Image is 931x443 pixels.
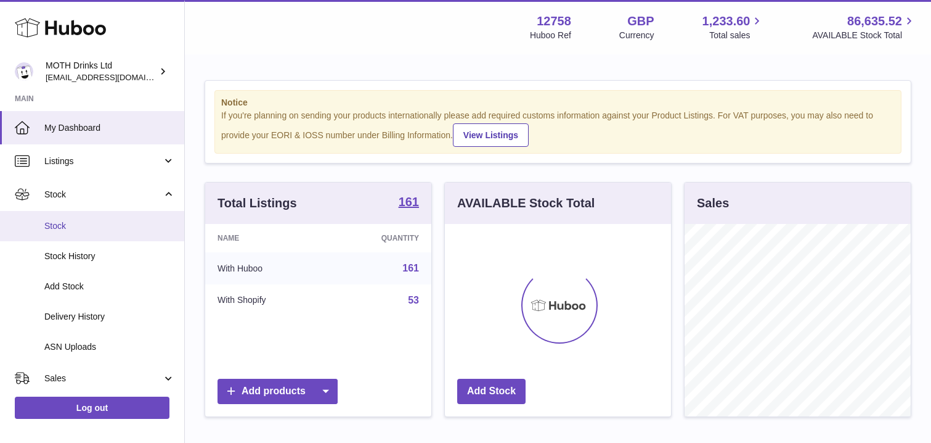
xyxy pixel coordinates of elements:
[44,373,162,384] span: Sales
[15,397,169,419] a: Log out
[44,250,175,262] span: Stock History
[44,311,175,323] span: Delivery History
[530,30,571,41] div: Huboo Ref
[702,13,750,30] span: 1,233.60
[399,196,419,210] a: 161
[44,281,175,292] span: Add Stock
[627,13,654,30] strong: GBP
[205,284,327,317] td: With Shopify
[847,13,902,30] span: 86,635.52
[221,97,895,109] strong: Notice
[402,263,419,273] a: 161
[205,252,327,284] td: With Huboo
[205,224,327,252] th: Name
[408,295,419,305] a: 53
[812,13,916,41] a: 86,635.52 AVAILABLE Stock Total
[709,30,764,41] span: Total sales
[44,189,162,201] span: Stock
[537,13,571,30] strong: 12758
[44,155,162,167] span: Listings
[702,13,765,41] a: 1,233.60 Total sales
[218,195,297,212] h3: Total Listings
[619,30,654,41] div: Currency
[46,60,157,83] div: MOTH Drinks Ltd
[44,341,175,353] span: ASN Uploads
[457,195,595,212] h3: AVAILABLE Stock Total
[399,196,419,208] strong: 161
[46,72,181,82] span: [EMAIL_ADDRESS][DOMAIN_NAME]
[44,122,175,134] span: My Dashboard
[15,62,33,81] img: orders@mothdrinks.com
[221,110,895,147] div: If you're planning on sending your products internationally please add required customs informati...
[327,224,431,252] th: Quantity
[453,123,529,147] a: View Listings
[218,379,338,404] a: Add products
[44,220,175,232] span: Stock
[812,30,916,41] span: AVAILABLE Stock Total
[457,379,526,404] a: Add Stock
[697,195,729,212] h3: Sales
